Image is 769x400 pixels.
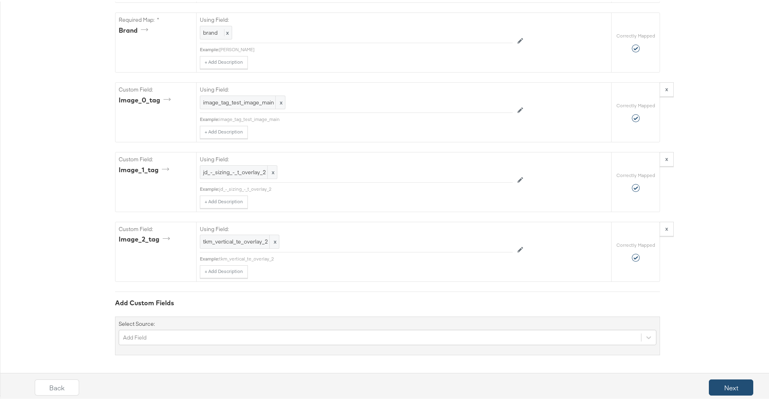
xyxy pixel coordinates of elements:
[119,24,151,33] div: brand
[219,45,513,51] div: [PERSON_NAME]
[660,150,674,165] button: x
[123,332,147,340] div: Add Field
[200,184,219,191] div: Example:
[200,224,513,231] label: Using Field:
[709,378,753,394] button: Next
[616,101,655,107] label: Correctly Mapped
[200,45,219,51] div: Example:
[269,233,279,247] span: x
[200,154,513,162] label: Using Field:
[203,167,274,175] span: jd_-_sizing_-_t_overlay_2
[119,164,172,173] div: image_1_tag
[200,15,513,22] label: Using Field:
[616,240,655,247] label: Correctly Mapped
[200,264,248,277] button: + Add Description
[665,84,668,91] strong: x
[616,171,655,177] label: Correctly Mapped
[119,319,155,326] label: Select Source:
[119,233,173,242] div: image_2_tag
[224,27,229,35] span: x
[200,84,513,92] label: Using Field:
[35,378,79,394] button: Back
[665,223,668,231] strong: x
[119,154,193,162] label: Custom Field:
[200,194,248,207] button: + Add Description
[200,115,219,121] div: Example:
[203,27,218,35] span: brand
[219,115,513,121] div: image_tag_test_image_main
[119,84,193,92] label: Custom Field:
[119,15,193,22] label: Required Map: *
[219,254,513,260] div: tkm_vertical_te_overlay_2
[119,224,193,231] label: Custom Field:
[267,164,277,177] span: x
[219,184,513,191] div: jd_-_sizing_-_t_overlay_2
[203,236,276,244] span: tkm_vertical_te_overlay_2
[203,97,282,105] span: image_tag_test_image_main
[660,81,674,95] button: x
[665,154,668,161] strong: x
[200,254,219,260] div: Example:
[200,54,248,67] button: + Add Description
[200,124,248,137] button: + Add Description
[660,220,674,235] button: x
[119,94,174,103] div: image_0_tag
[616,31,655,37] label: Correctly Mapped
[115,297,660,306] div: Add Custom Fields
[275,94,285,108] span: x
